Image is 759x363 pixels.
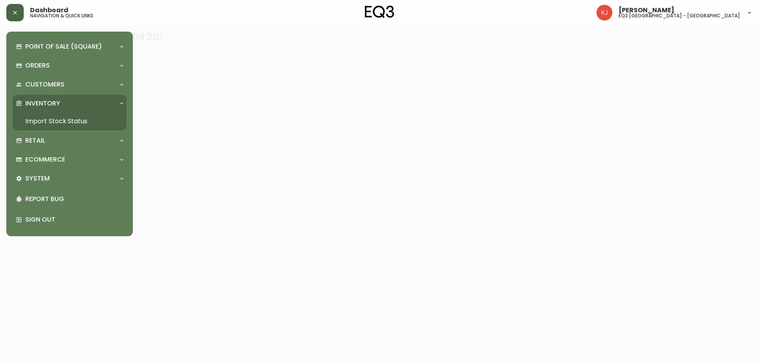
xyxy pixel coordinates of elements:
p: Ecommerce [25,155,65,164]
div: Point of Sale (Square) [13,38,126,55]
p: Customers [25,80,64,89]
span: [PERSON_NAME] [619,7,674,13]
p: Retail [25,136,45,145]
h5: eq3 [GEOGRAPHIC_DATA] - [GEOGRAPHIC_DATA] [619,13,740,18]
a: Import Stock Status [13,112,126,130]
div: System [13,170,126,187]
div: Sign Out [13,209,126,230]
img: 24a625d34e264d2520941288c4a55f8e [597,5,612,21]
p: Orders [25,61,50,70]
p: Point of Sale (Square) [25,42,102,51]
div: Customers [13,76,126,93]
div: Retail [13,132,126,149]
p: System [25,174,50,183]
div: Ecommerce [13,151,126,168]
h5: navigation & quick links [30,13,93,18]
div: Orders [13,57,126,74]
img: logo [365,6,394,18]
p: Sign Out [25,215,123,224]
span: Dashboard [30,7,68,13]
div: Report Bug [13,189,126,209]
div: Inventory [13,95,126,112]
p: Inventory [25,99,60,108]
p: Report Bug [25,195,123,203]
